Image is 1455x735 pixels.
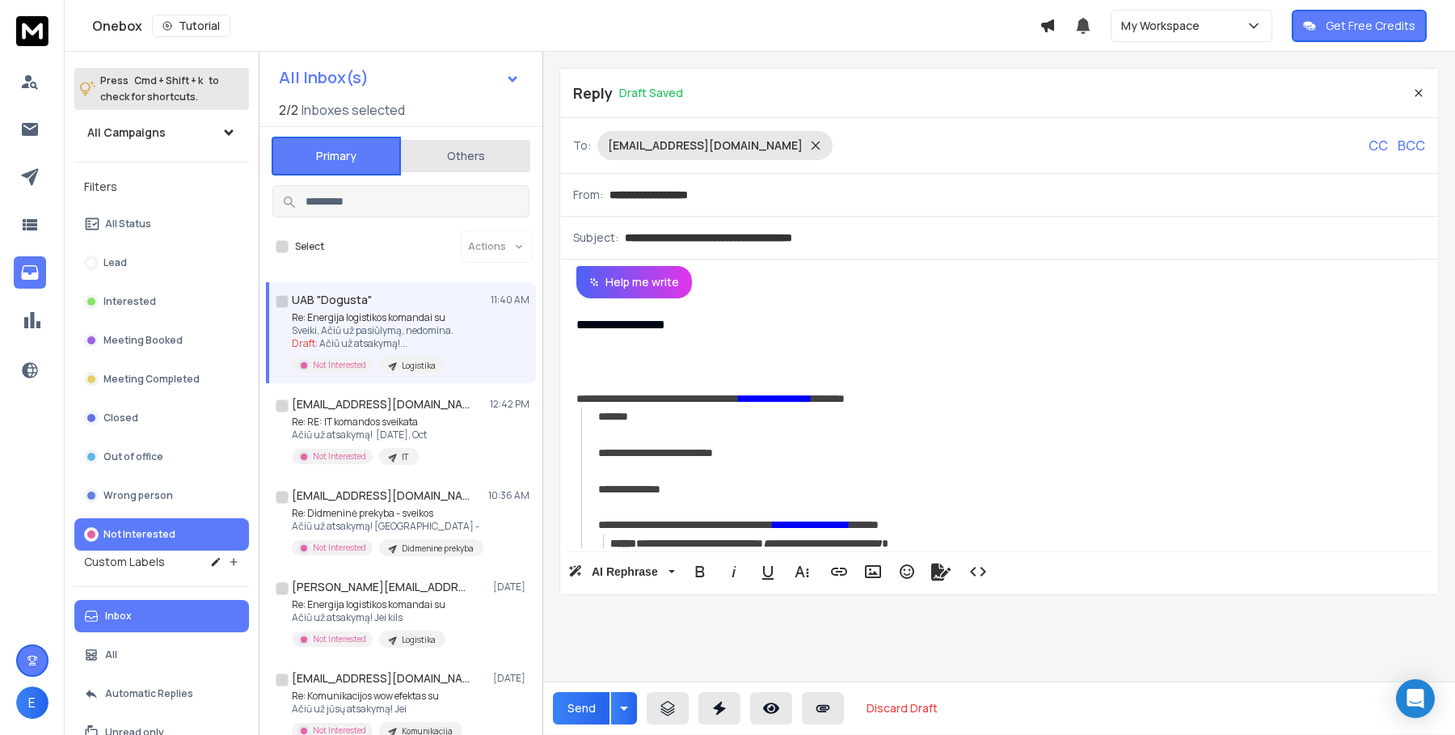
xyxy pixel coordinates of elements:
button: All [74,639,249,671]
button: Send [553,692,609,724]
p: Re: Energija logistikos komandai su [292,311,453,324]
button: Code View [963,555,993,588]
h1: UAB "Dogusta" [292,292,372,308]
p: From: [573,187,603,203]
p: Subject: [573,230,618,246]
span: Ačiū už atsakymą! ... [319,336,407,350]
p: Re: Komunikacijos wow efektas su [292,690,462,703]
p: 11:40 AM [491,294,529,306]
span: AI Rephrase [588,565,661,579]
h1: [EMAIL_ADDRESS][DOMAIN_NAME] [292,396,470,412]
p: Lead [103,256,127,269]
h1: All Campaigns [87,125,166,141]
p: Reply [573,82,613,104]
button: Meeting Completed [74,363,249,395]
button: Discard Draft [854,692,951,724]
h1: [EMAIL_ADDRESS][DOMAIN_NAME] [292,488,470,504]
span: Cmd + Shift + k [132,71,205,90]
p: Closed [103,412,138,425]
h1: [PERSON_NAME][EMAIL_ADDRESS][DOMAIN_NAME] [292,579,470,595]
p: IT [402,451,409,463]
p: Get Free Credits [1326,18,1415,34]
button: AI Rephrase [565,555,678,588]
button: E [16,686,48,719]
button: Closed [74,402,249,434]
button: Get Free Credits [1292,10,1427,42]
p: 12:42 PM [490,398,529,411]
p: My Workspace [1121,18,1206,34]
button: Interested [74,285,249,318]
p: Not Interested [313,450,366,463]
p: Not Interested [313,359,366,371]
p: 10:36 AM [488,489,529,502]
h3: Inboxes selected [302,100,405,120]
p: All Status [105,218,151,230]
button: Insert Link (⌘K) [824,555,854,588]
p: Automatic Replies [105,687,193,700]
p: BCC [1398,136,1425,155]
button: Not Interested [74,518,249,551]
p: All [105,648,117,661]
p: Not Interested [103,528,175,541]
div: Open Intercom Messenger [1396,679,1435,718]
p: Re: RE: IT komandos sveikata [292,416,427,429]
button: Emoticons [892,555,922,588]
span: 2 / 2 [279,100,298,120]
p: Ačiū už atsakymą! [DATE], Oct [292,429,427,441]
button: More Text [787,555,817,588]
p: [DATE] [493,581,529,593]
p: Ačiū už atsakymą! Jei kils [292,611,445,624]
p: Draft Saved [619,85,683,101]
span: Draft: [292,336,318,350]
p: Not Interested [313,633,366,645]
button: Automatic Replies [74,678,249,710]
button: Primary [272,137,401,175]
label: Select [295,240,324,253]
p: Wrong person [103,489,173,502]
button: Help me write [576,266,692,298]
button: Others [401,138,530,174]
button: Bold (⌘B) [685,555,715,588]
button: Lead [74,247,249,279]
p: Inbox [105,610,132,623]
button: Wrong person [74,479,249,512]
p: [EMAIL_ADDRESS][DOMAIN_NAME] [608,137,803,154]
button: Insert Image (⌘P) [858,555,888,588]
div: Onebox [92,15,1040,37]
p: Didmenine prekyba [402,543,474,555]
p: Logistika [402,360,436,372]
button: Italic (⌘I) [719,555,749,588]
p: Not Interested [313,542,366,554]
button: All Inbox(s) [266,61,533,94]
button: All Campaigns [74,116,249,149]
button: All Status [74,208,249,240]
button: Inbox [74,600,249,632]
p: Re: Energija logistikos komandai su [292,598,445,611]
button: Signature [926,555,956,588]
button: Meeting Booked [74,324,249,357]
p: Sveiki, Ačiū už pasiūlymą, nedomina. [292,324,453,337]
p: Meeting Completed [103,373,200,386]
p: Interested [103,295,156,308]
h1: All Inbox(s) [279,70,369,86]
p: Logistika [402,634,436,646]
p: Out of office [103,450,163,463]
button: Out of office [74,441,249,473]
p: To: [573,137,591,154]
p: [DATE] [493,672,529,685]
h3: Custom Labels [84,554,165,570]
p: Press to check for shortcuts. [100,73,219,105]
p: Ačiū už atsakymą! [GEOGRAPHIC_DATA] - [292,520,483,533]
p: Re: Didmeninė prekyba - sveikos [292,507,483,520]
h3: Filters [74,175,249,198]
p: Ačiū už jūsų atsakymą! Jei [292,703,462,716]
button: Underline (⌘U) [753,555,783,588]
h1: [EMAIL_ADDRESS][DOMAIN_NAME] [292,670,470,686]
button: Tutorial [152,15,230,37]
p: CC [1369,136,1388,155]
p: Meeting Booked [103,334,183,347]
